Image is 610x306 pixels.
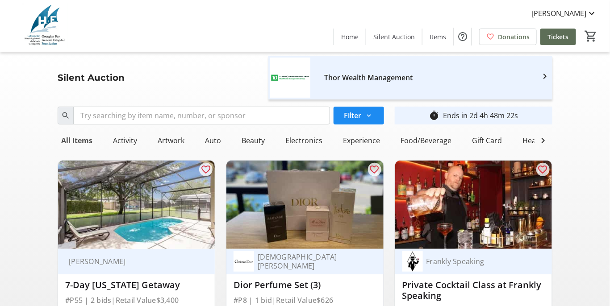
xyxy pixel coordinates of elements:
[402,251,423,272] img: Frankly Speaking
[344,110,362,121] span: Filter
[234,280,376,290] div: Dior Perfume Set (3)
[263,58,558,98] a: Thor Wealth Management's logoThor Wealth Management
[270,58,310,98] img: Thor Wealth Management's logo
[373,32,415,41] span: Silent Auction
[65,280,208,290] div: 7-Day [US_STATE] Getaway
[282,132,326,149] div: Electronics
[531,8,587,19] span: [PERSON_NAME]
[397,132,455,149] div: Food/Beverage
[201,164,211,175] mat-icon: favorite_outline
[583,28,599,44] button: Cart
[73,107,330,124] input: Try searching by item name, number, or sponsor
[402,280,545,301] div: Private Cocktail Class at Frankly Speaking
[58,161,215,249] img: 7-Day Florida Getaway
[341,32,359,41] span: Home
[226,161,383,249] img: Dior Perfume Set (3)
[366,29,422,45] a: Silent Auction
[334,29,366,45] a: Home
[58,132,96,149] div: All Items
[538,164,548,175] mat-icon: favorite_outline
[201,132,225,149] div: Auto
[325,70,526,85] div: Thor Wealth Management
[540,29,576,45] a: Tickets
[479,29,537,45] a: Donations
[369,164,380,175] mat-icon: favorite_outline
[254,252,365,270] div: [DEMOGRAPHIC_DATA][PERSON_NAME]
[454,28,472,45] button: Help
[5,4,85,48] img: Georgian Bay General Hospital Foundation's Logo
[429,110,439,121] mat-icon: timer_outline
[524,6,605,21] button: [PERSON_NAME]
[334,107,384,124] button: Filter
[339,132,384,149] div: Experience
[238,132,268,149] div: Beauty
[234,251,254,272] img: Christian Dior
[468,132,506,149] div: Gift Card
[498,32,530,41] span: Donations
[395,161,552,249] img: Private Cocktail Class at Frankly Speaking
[52,70,130,85] div: Silent Auction
[422,29,453,45] a: Items
[65,257,197,266] div: [PERSON_NAME]
[519,132,587,149] div: Health & Wellness
[430,32,446,41] span: Items
[547,32,569,41] span: Tickets
[443,110,518,121] div: Ends in 2d 4h 48m 22s
[109,132,141,149] div: Activity
[423,257,534,266] div: Frankly Speaking
[154,132,188,149] div: Artwork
